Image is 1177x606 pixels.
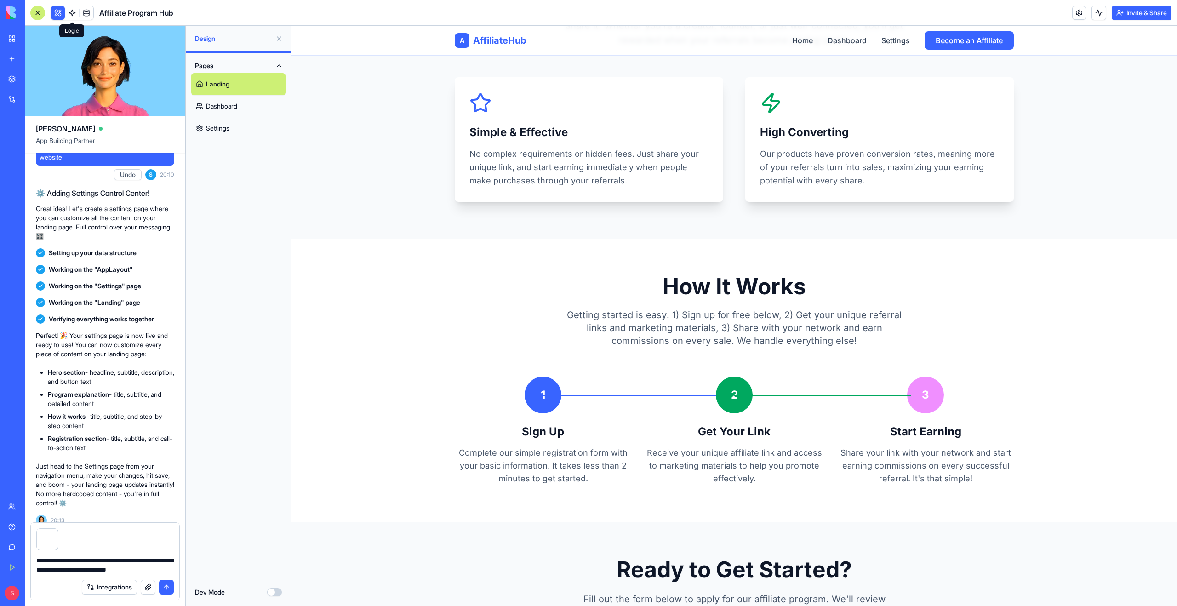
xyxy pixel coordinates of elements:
[48,368,85,376] strong: Hero section
[48,390,174,408] li: - title, subtitle, and detailed content
[36,188,174,199] h2: ⚙️ Adding Settings Control Center!
[49,314,154,324] span: Verifying everything works together
[99,7,173,18] span: Affiliate Program Hub
[163,399,340,413] h3: Sign Up
[48,368,174,386] li: - headline, subtitle, description, and button text
[48,434,106,442] strong: Registration section
[49,248,137,257] span: Setting up your data structure
[48,412,174,430] li: - title, subtitle, and step-by-step content
[49,298,140,307] span: Working on the "Landing" page
[163,7,235,22] a: AAffiliateHub
[191,58,286,73] button: Pages
[82,580,137,595] button: Integrations
[469,121,708,162] p: Our products have proven conversion rates, meaning more of your referrals turn into sales, maximi...
[160,171,174,178] span: 20:10
[178,121,417,162] p: No complex requirements or hidden fees. Just share your unique link, and start earning immediatel...
[633,6,722,24] a: Become an Affiliate
[440,362,446,377] span: 2
[49,265,133,274] span: Working on the "AppLayout"
[191,73,286,95] a: Landing
[36,123,95,134] span: [PERSON_NAME]
[266,283,619,321] p: Getting started is easy: 1) Sign up for free below, 2) Get your unique referral links and marketi...
[182,8,235,21] span: AffiliateHub
[36,136,174,153] span: App Building Partner
[48,412,86,420] strong: How it works
[49,281,141,291] span: Working on the "Settings" page
[36,204,174,241] p: Great idea! Let's create a settings page where you can customize all the content on your landing ...
[630,362,638,377] span: 3
[48,434,174,452] li: - title, subtitle, and call-to-action text
[59,24,84,37] div: Logic
[145,169,156,180] span: S
[546,399,722,413] h3: Start Earning
[354,399,531,413] h3: Get Your Link
[354,421,531,459] p: Receive your unique affiliate link and access to marketing materials to help you promote effectiv...
[48,390,109,398] strong: Program explanation
[546,421,722,459] p: Share your link with your network and start earning commissions on every successful referral. It'...
[163,250,722,272] h2: How It Works
[501,9,521,20] a: Home
[5,586,19,600] span: S
[590,9,618,20] a: Settings
[114,169,142,180] button: Undo
[536,9,575,20] a: Dashboard
[469,99,708,114] h3: High Converting
[195,34,272,43] span: Design
[191,95,286,117] a: Dashboard
[249,362,254,377] span: 1
[51,517,64,524] span: 20:13
[195,588,225,597] label: Dev Mode
[163,421,340,459] p: Complete our simple registration form with your basic information. It takes less than 2 minutes t...
[36,515,47,526] img: Ella_00000_wcx2te.png
[6,6,63,19] img: logo
[36,462,174,508] p: Just head to the Settings page from your navigation menu, make your changes, hit save, and boom -...
[281,533,605,555] h2: Ready to Get Started?
[178,99,417,114] h3: Simple & Effective
[36,331,174,359] p: Perfect! 🎉 Your settings page is now live and ready to use! You can now customize every piece of ...
[281,566,605,596] p: Fill out the form below to apply for our affiliate program. We'll review your application and get...
[168,10,173,19] span: A
[191,117,286,139] a: Settings
[1112,6,1171,20] button: Invite & Share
